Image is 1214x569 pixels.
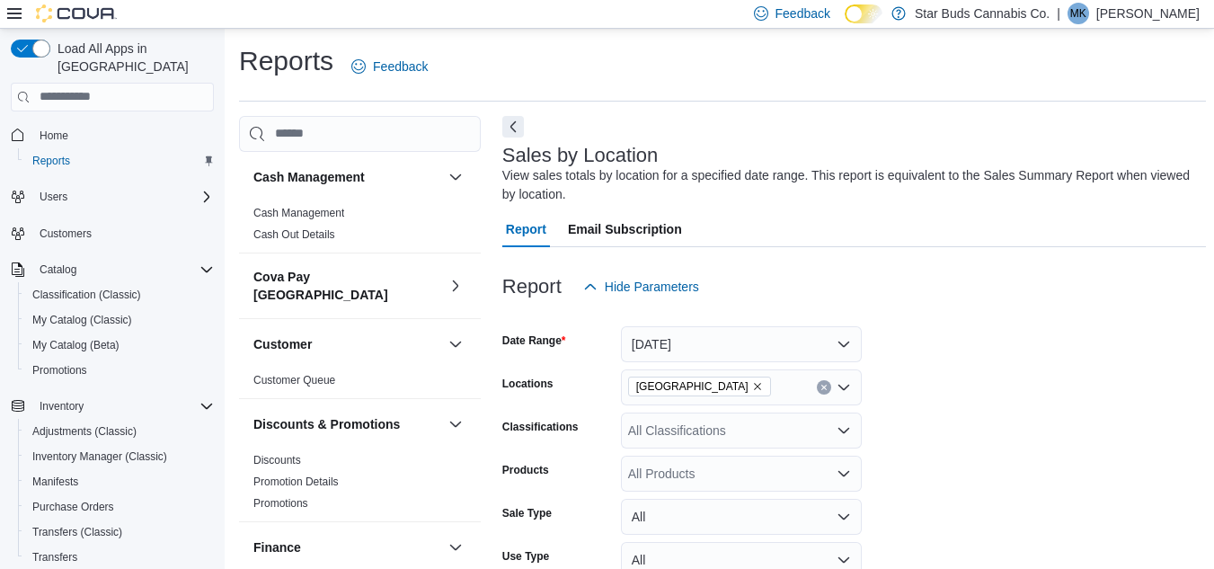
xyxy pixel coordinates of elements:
[32,154,70,168] span: Reports
[40,399,84,413] span: Inventory
[25,360,94,381] a: Promotions
[40,227,92,241] span: Customers
[32,525,122,539] span: Transfers (Classic)
[253,496,308,511] span: Promotions
[36,4,117,22] img: Cova
[621,326,862,362] button: [DATE]
[239,43,333,79] h1: Reports
[502,166,1197,204] div: View sales totals by location for a specified date range. This report is equivalent to the Sales ...
[253,373,335,387] span: Customer Queue
[32,550,77,565] span: Transfers
[18,282,221,307] button: Classification (Classic)
[32,186,214,208] span: Users
[445,537,466,558] button: Finance
[253,227,335,242] span: Cash Out Details
[605,278,699,296] span: Hide Parameters
[239,369,481,398] div: Customer
[32,313,132,327] span: My Catalog (Classic)
[25,309,214,331] span: My Catalog (Classic)
[32,259,214,280] span: Catalog
[25,421,144,442] a: Adjustments (Classic)
[25,284,148,306] a: Classification (Classic)
[253,415,400,433] h3: Discounts & Promotions
[628,377,771,396] span: Manitoba
[845,4,882,23] input: Dark Mode
[576,269,706,305] button: Hide Parameters
[32,125,75,147] a: Home
[445,166,466,188] button: Cash Management
[502,463,549,477] label: Products
[40,129,68,143] span: Home
[445,333,466,355] button: Customer
[502,420,579,434] label: Classifications
[18,520,221,545] button: Transfers (Classic)
[25,334,127,356] a: My Catalog (Beta)
[253,168,365,186] h3: Cash Management
[25,360,214,381] span: Promotions
[373,58,428,76] span: Feedback
[636,378,749,396] span: [GEOGRAPHIC_DATA]
[25,547,84,568] a: Transfers
[18,333,221,358] button: My Catalog (Beta)
[253,374,335,387] a: Customer Queue
[502,116,524,138] button: Next
[1096,3,1200,24] p: [PERSON_NAME]
[50,40,214,76] span: Load All Apps in [GEOGRAPHIC_DATA]
[18,307,221,333] button: My Catalog (Classic)
[4,122,221,148] button: Home
[25,521,214,543] span: Transfers (Classic)
[502,145,659,166] h3: Sales by Location
[25,446,174,467] a: Inventory Manager (Classic)
[25,521,129,543] a: Transfers (Classic)
[18,494,221,520] button: Purchase Orders
[253,497,308,510] a: Promotions
[253,476,339,488] a: Promotion Details
[253,415,441,433] button: Discounts & Promotions
[18,358,221,383] button: Promotions
[253,453,301,467] span: Discounts
[445,413,466,435] button: Discounts & Promotions
[32,186,75,208] button: Users
[845,23,846,24] span: Dark Mode
[25,471,214,493] span: Manifests
[32,222,214,244] span: Customers
[25,547,214,568] span: Transfers
[239,202,481,253] div: Cash Management
[502,333,566,348] label: Date Range
[502,506,552,520] label: Sale Type
[1070,3,1086,24] span: MK
[253,335,441,353] button: Customer
[25,150,214,172] span: Reports
[18,419,221,444] button: Adjustments (Classic)
[32,338,120,352] span: My Catalog (Beta)
[837,423,851,438] button: Open list of options
[253,206,344,220] span: Cash Management
[253,538,301,556] h3: Finance
[621,499,862,535] button: All
[4,220,221,246] button: Customers
[253,475,339,489] span: Promotion Details
[568,211,682,247] span: Email Subscription
[253,538,441,556] button: Finance
[253,268,441,304] button: Cova Pay [GEOGRAPHIC_DATA]
[32,288,141,302] span: Classification (Classic)
[1057,3,1060,24] p: |
[25,471,85,493] a: Manifests
[18,444,221,469] button: Inventory Manager (Classic)
[25,496,121,518] a: Purchase Orders
[32,363,87,378] span: Promotions
[25,334,214,356] span: My Catalog (Beta)
[344,49,435,84] a: Feedback
[775,4,830,22] span: Feedback
[253,335,312,353] h3: Customer
[253,228,335,241] a: Cash Out Details
[4,184,221,209] button: Users
[253,168,441,186] button: Cash Management
[32,396,214,417] span: Inventory
[502,377,554,391] label: Locations
[239,449,481,521] div: Discounts & Promotions
[32,396,91,417] button: Inventory
[817,380,831,395] button: Clear input
[32,223,99,244] a: Customers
